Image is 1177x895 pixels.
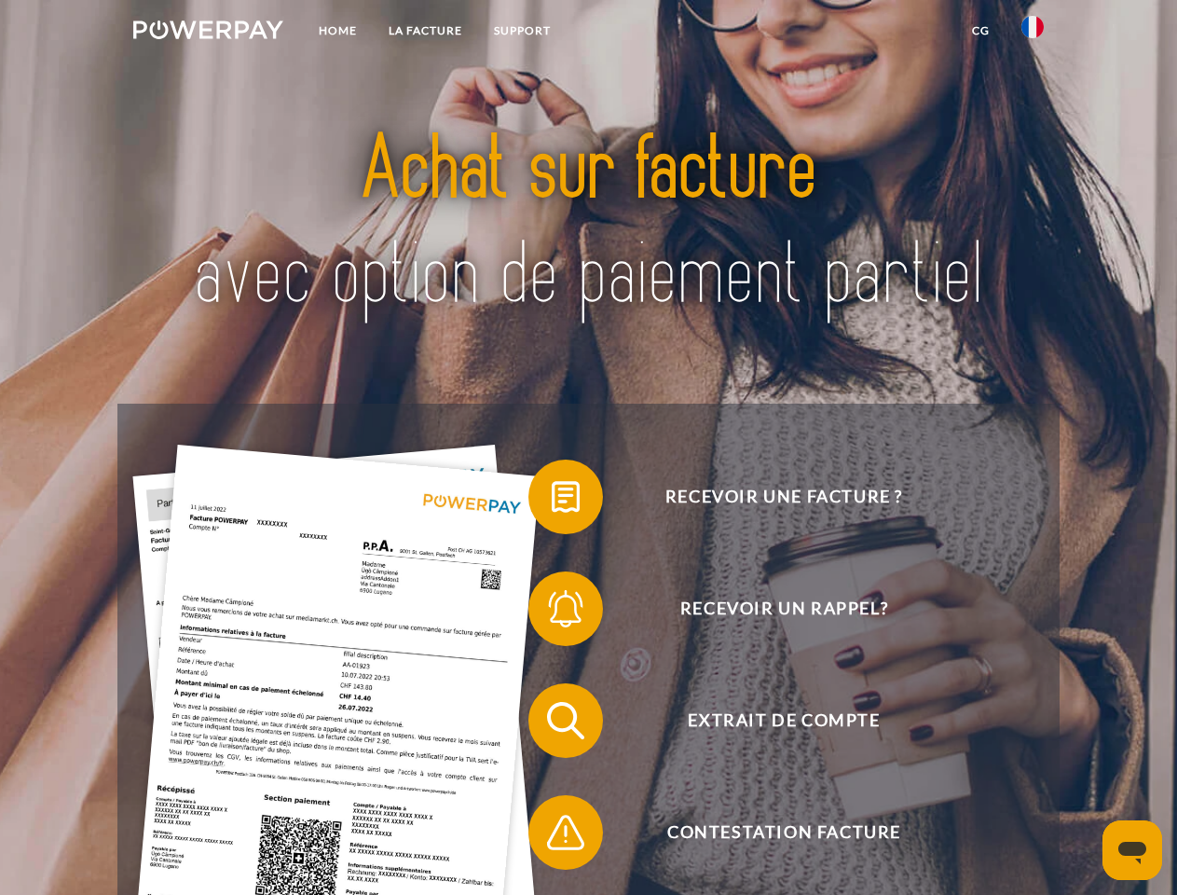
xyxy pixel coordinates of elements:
span: Extrait de compte [555,683,1012,758]
span: Contestation Facture [555,795,1012,870]
img: title-powerpay_fr.svg [178,89,999,357]
span: Recevoir une facture ? [555,460,1012,534]
img: qb_bill.svg [542,474,589,520]
span: Recevoir un rappel? [555,571,1012,646]
a: Support [478,14,567,48]
img: fr [1021,16,1044,38]
button: Contestation Facture [528,795,1013,870]
a: CG [956,14,1006,48]
button: Recevoir un rappel? [528,571,1013,646]
a: LA FACTURE [373,14,478,48]
button: Extrait de compte [528,683,1013,758]
img: qb_warning.svg [542,809,589,856]
button: Recevoir une facture ? [528,460,1013,534]
img: logo-powerpay-white.svg [133,21,283,39]
a: Home [303,14,373,48]
img: qb_search.svg [542,697,589,744]
img: qb_bell.svg [542,585,589,632]
iframe: Bouton de lancement de la fenêtre de messagerie [1102,820,1162,880]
